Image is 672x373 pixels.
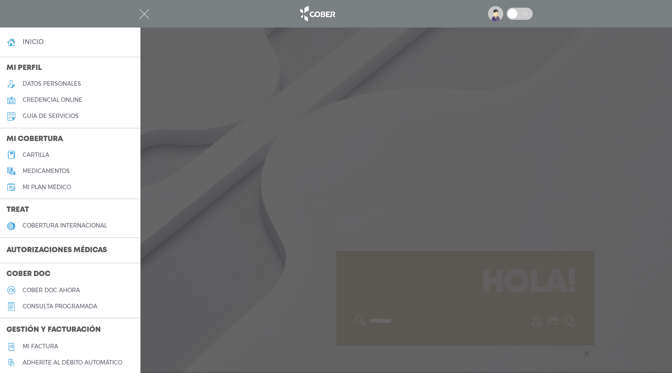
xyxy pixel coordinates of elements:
h5: Mi plan médico [23,184,71,191]
img: profile-placeholder.svg [488,6,503,21]
img: logo_cober_home-white.png [296,4,338,23]
h5: consulta programada [23,303,97,310]
h5: Mi factura [23,343,58,350]
h5: Cober doc ahora [23,287,80,294]
h5: cartilla [23,152,49,158]
img: Cober_menu-close-white.svg [139,9,149,19]
h5: medicamentos [23,168,70,175]
h5: credencial online [23,97,82,103]
h5: guía de servicios [23,113,79,120]
h4: inicio [23,38,44,46]
h5: cobertura internacional [23,222,107,229]
h5: datos personales [23,80,81,87]
h5: Adherite al débito automático [23,359,122,366]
